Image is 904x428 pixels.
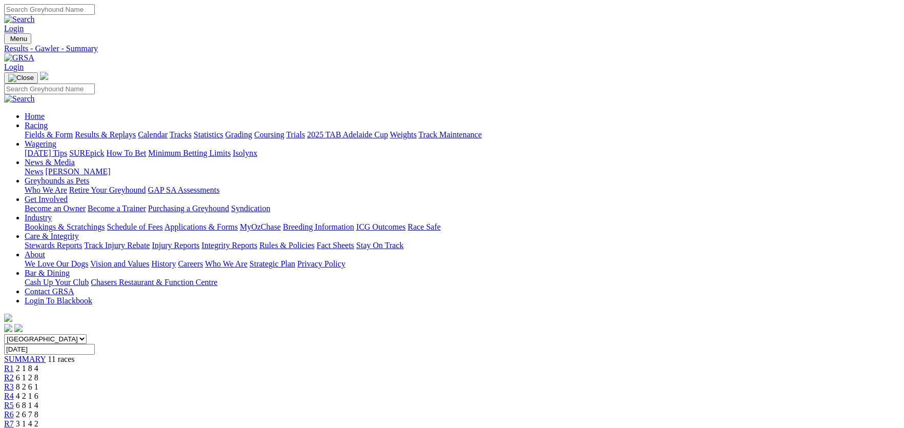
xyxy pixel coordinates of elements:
[240,222,281,231] a: MyOzChase
[4,24,24,33] a: Login
[254,130,284,139] a: Coursing
[4,94,35,104] img: Search
[25,186,67,194] a: Who We Are
[25,149,67,157] a: [DATE] Tips
[317,241,354,250] a: Fact Sheets
[4,314,12,322] img: logo-grsa-white.png
[25,259,88,268] a: We Love Our Dogs
[88,204,146,213] a: Become a Trainer
[148,186,220,194] a: GAP SA Assessments
[84,241,150,250] a: Track Injury Rebate
[25,149,900,158] div: Wagering
[4,364,14,373] span: R1
[407,222,440,231] a: Race Safe
[4,410,14,419] a: R6
[25,232,79,240] a: Care & Integrity
[69,149,104,157] a: SUREpick
[4,324,12,332] img: facebook.svg
[4,401,14,410] a: R5
[148,149,231,157] a: Minimum Betting Limits
[16,392,38,400] span: 4 2 1 6
[283,222,354,231] a: Breeding Information
[4,419,14,428] span: R7
[16,364,38,373] span: 2 1 8 4
[75,130,136,139] a: Results & Replays
[25,241,900,250] div: Care & Integrity
[4,63,24,71] a: Login
[25,158,75,167] a: News & Media
[25,167,900,176] div: News & Media
[259,241,315,250] a: Rules & Policies
[205,259,248,268] a: Who We Are
[107,149,147,157] a: How To Bet
[45,167,110,176] a: [PERSON_NAME]
[25,204,86,213] a: Become an Owner
[25,121,48,130] a: Racing
[194,130,223,139] a: Statistics
[250,259,295,268] a: Strategic Plan
[4,355,46,363] a: SUMMARY
[25,167,43,176] a: News
[4,382,14,391] a: R3
[4,84,95,94] input: Search
[4,4,95,15] input: Search
[25,278,89,287] a: Cash Up Your Club
[25,130,900,139] div: Racing
[178,259,203,268] a: Careers
[16,382,38,391] span: 8 2 6 1
[170,130,192,139] a: Tracks
[4,44,900,53] a: Results - Gawler - Summary
[25,241,82,250] a: Stewards Reports
[25,139,56,148] a: Wagering
[25,213,52,222] a: Industry
[25,195,68,203] a: Get Involved
[4,53,34,63] img: GRSA
[16,373,38,382] span: 6 1 2 8
[151,259,176,268] a: History
[25,222,900,232] div: Industry
[25,296,92,305] a: Login To Blackbook
[356,241,403,250] a: Stay On Track
[356,222,405,231] a: ICG Outcomes
[4,392,14,400] a: R4
[419,130,482,139] a: Track Maintenance
[4,72,38,84] button: Toggle navigation
[91,278,217,287] a: Chasers Restaurant & Function Centre
[286,130,305,139] a: Trials
[25,186,900,195] div: Greyhounds as Pets
[25,176,89,185] a: Greyhounds as Pets
[16,410,38,419] span: 2 6 7 8
[25,250,45,259] a: About
[14,324,23,332] img: twitter.svg
[297,259,345,268] a: Privacy Policy
[25,222,105,231] a: Bookings & Scratchings
[25,130,73,139] a: Fields & Form
[4,15,35,24] img: Search
[390,130,417,139] a: Weights
[233,149,257,157] a: Isolynx
[16,401,38,410] span: 6 8 1 4
[25,112,45,120] a: Home
[25,204,900,213] div: Get Involved
[138,130,168,139] a: Calendar
[10,35,27,43] span: Menu
[165,222,238,231] a: Applications & Forms
[25,287,74,296] a: Contact GRSA
[4,33,31,44] button: Toggle navigation
[90,259,149,268] a: Vision and Values
[25,269,70,277] a: Bar & Dining
[25,278,900,287] div: Bar & Dining
[152,241,199,250] a: Injury Reports
[107,222,162,231] a: Schedule of Fees
[25,259,900,269] div: About
[201,241,257,250] a: Integrity Reports
[231,204,270,213] a: Syndication
[4,373,14,382] a: R2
